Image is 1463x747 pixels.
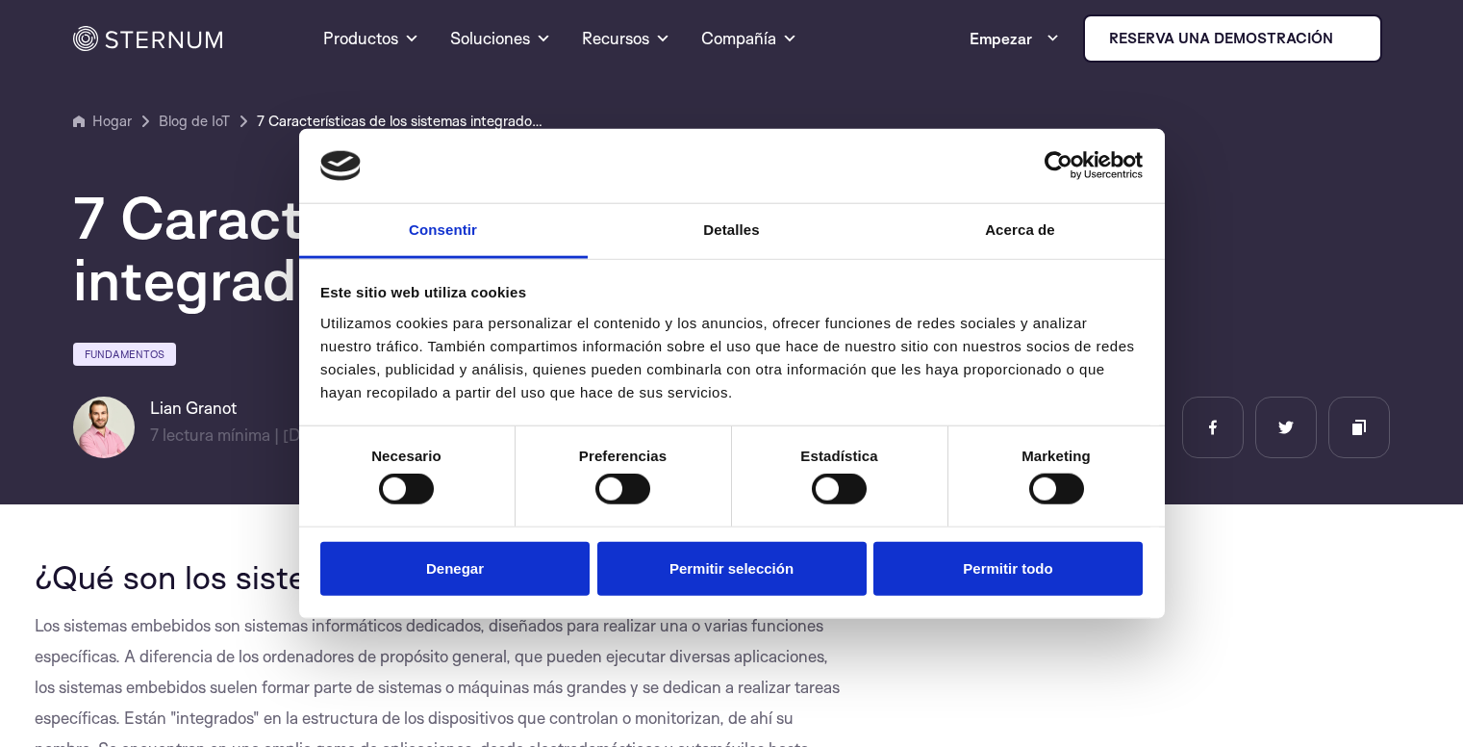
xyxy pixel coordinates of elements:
font: Productos [323,28,398,48]
font: 7 Características de los sistemas integrados y lo que nos depara el futuro [257,112,723,130]
font: Estadística [800,448,877,464]
font: Empezar [970,29,1032,48]
font: Utilizamos cookies para personalizar el contenido y los anuncios, ofrecer funciones de redes soci... [320,315,1134,400]
font: Hogar [92,112,132,130]
font: [DATE] [283,425,337,445]
font: Recursos [582,28,649,48]
button: Permitir todo [873,541,1143,596]
font: ¿Qué son los sistemas integrados? [35,556,547,597]
button: Denegar [320,541,590,596]
font: Preferencias [579,448,667,464]
a: Reserva una demostración [1083,14,1382,63]
font: Este sitio web utiliza cookies [320,284,526,300]
font: Denegar [426,559,484,576]
font: 7 [150,425,159,445]
img: esternón iot [1341,31,1356,46]
a: Blog de IoT [159,110,230,133]
a: Hogar [73,110,132,133]
font: Compañía [701,28,776,48]
font: 7 Características de los sistemas integrados y lo que nos depara el futuro [73,181,1125,315]
img: Lian Granot [73,397,135,458]
a: Empezar [970,19,1060,58]
font: Permitir selección [669,559,794,576]
font: Detalles [703,221,759,238]
font: Soluciones [450,28,530,48]
font: Acerca de [985,221,1055,238]
font: Necesario [371,448,441,464]
font: Permitir todo [963,559,1052,576]
font: Reserva una demostración [1109,29,1333,47]
button: Permitir selección [597,541,867,596]
a: Fundamentos [73,343,176,366]
font: Fundamentos [85,348,164,361]
a: Cookiebot centrado en el usuario - se abre en una nueva ventana [974,151,1143,180]
font: Consentir [409,221,477,238]
font: lectura mínima | [163,425,279,445]
font: Blog de IoT [159,112,230,130]
font: Lian Granot [150,398,237,418]
font: Marketing [1022,448,1091,464]
a: 7 Características de los sistemas integrados y lo que nos depara el futuro [257,110,545,133]
img: logo [320,150,361,181]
